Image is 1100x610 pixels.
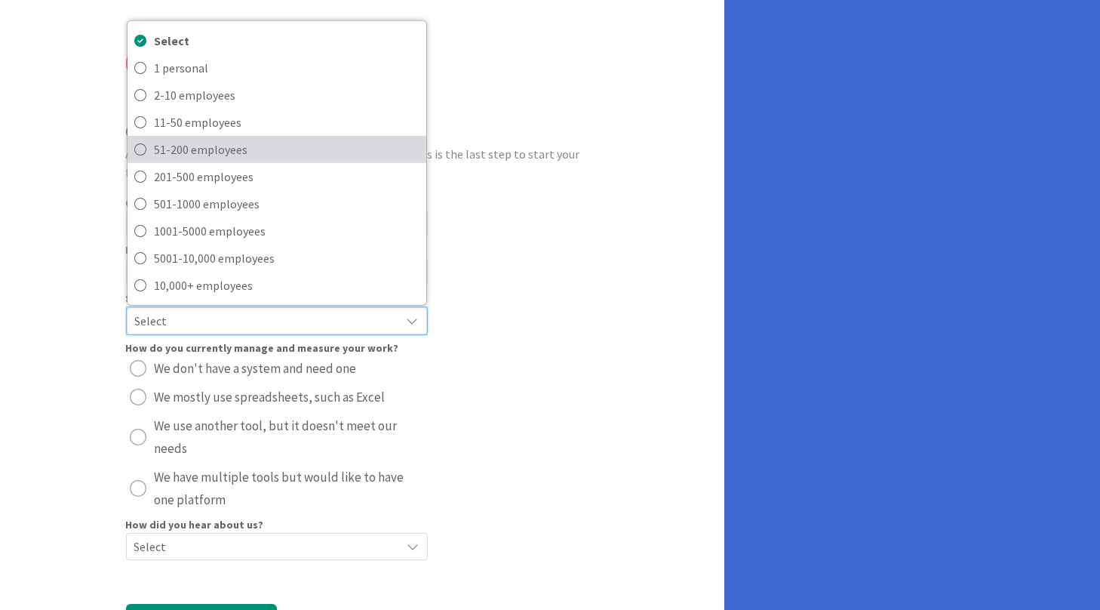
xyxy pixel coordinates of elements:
[155,466,423,511] span: We have multiple tools but would like to have one platform
[128,136,426,163] a: 51-200 employees
[128,190,426,217] a: 501-1000 employees
[155,29,419,52] span: Select
[126,293,146,303] span: Size
[155,386,386,408] span: We mostly use spreadsheets, such as Excel
[155,274,419,297] span: 10,000+ employees
[155,193,419,215] span: 501-1000 employees
[126,356,428,380] button: We don't have a system and need one
[128,272,426,299] a: 10,000+ employees
[126,196,223,210] label: Organization Name
[128,27,426,54] a: Select
[126,118,599,145] div: Organization Setup
[126,414,428,461] button: We use another tool, but it doesn't meet our needs
[155,220,419,242] span: 1001-5000 employees
[155,57,419,79] span: 1 personal
[155,138,419,161] span: 51-200 employees
[128,217,426,245] a: 1001-5000 employees
[126,519,264,530] span: How did you hear about us?
[128,82,426,109] a: 2-10 employees
[126,465,428,512] button: We have multiple tools but would like to have one platform
[155,165,419,188] span: 201-500 employees
[135,310,393,331] span: Select
[128,54,426,82] a: 1 personal
[155,84,419,106] span: 2-10 employees
[155,247,419,270] span: 5001-10,000 employees
[155,111,419,134] span: 11-50 employees
[126,45,268,82] img: Kanban Zone
[155,414,423,460] span: We use another tool, but it doesn't meet our needs
[126,343,399,353] div: How do you currently manage and measure your work?
[128,245,426,272] a: 5001-10,000 employees
[126,245,168,255] span: Industry
[126,145,599,181] div: All your work must be associated with an organization. This is the last step to start your free t...
[128,109,426,136] a: 11-50 employees
[126,385,428,409] button: We mostly use spreadsheets, such as Excel
[134,536,394,557] span: Select
[155,357,357,380] span: We don't have a system and need one
[128,163,426,190] a: 201-500 employees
